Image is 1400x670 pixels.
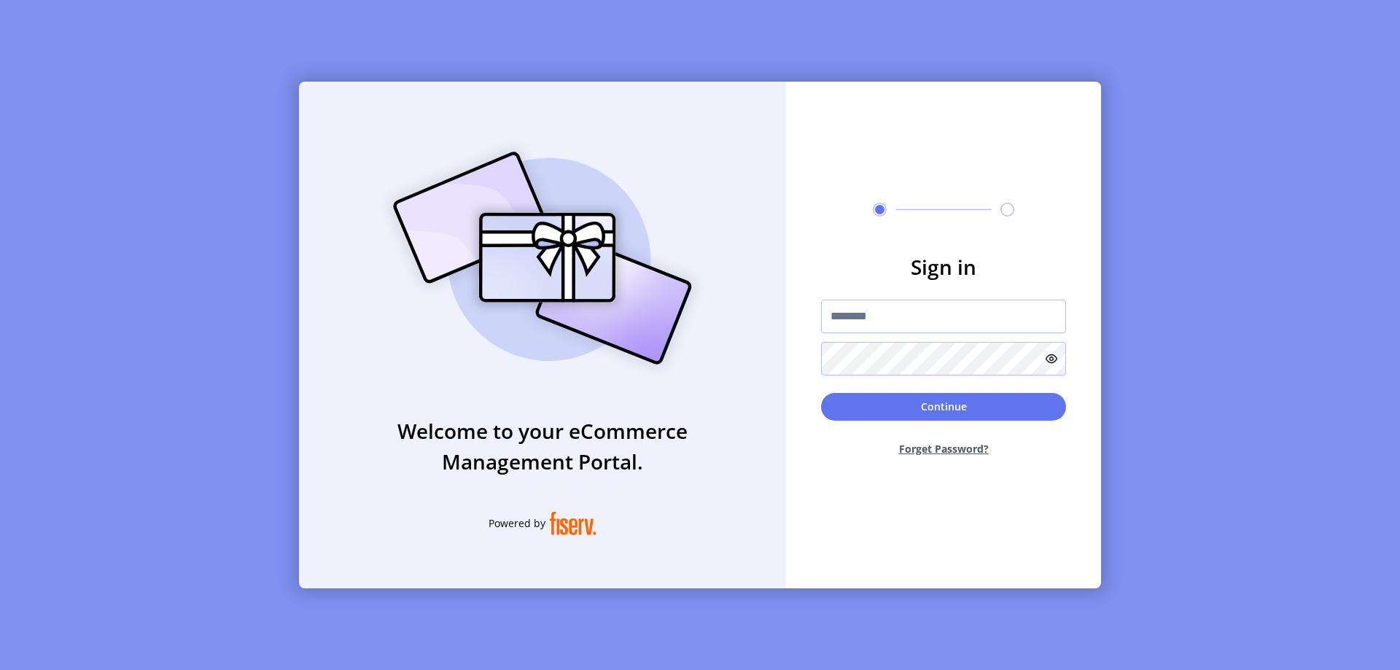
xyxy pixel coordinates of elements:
[299,416,786,477] h3: Welcome to your eCommerce Management Portal.
[821,252,1066,282] h3: Sign in
[821,429,1066,468] button: Forget Password?
[371,136,714,381] img: card_Illustration.svg
[489,515,545,531] span: Powered by
[821,393,1066,421] button: Continue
